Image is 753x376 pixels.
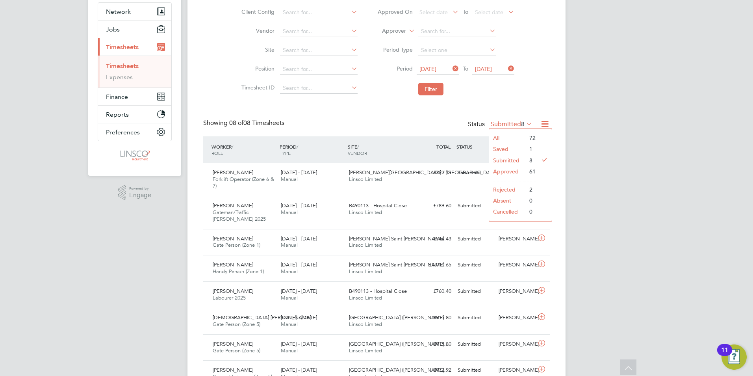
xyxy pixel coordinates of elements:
[281,235,317,242] span: [DATE] - [DATE]
[349,341,449,347] span: [GEOGRAPHIC_DATA] ([PERSON_NAME]…
[414,199,454,212] div: £789.60
[489,132,525,143] li: All
[98,56,171,87] div: Timesheets
[98,149,172,162] a: Go to home page
[414,338,454,351] div: £915.80
[281,209,298,216] span: Manual
[475,9,503,16] span: Select date
[106,128,140,136] span: Preferences
[377,46,413,53] label: Period Type
[213,268,264,275] span: Handy Person (Zone 1)
[118,185,152,200] a: Powered byEngage
[213,169,253,176] span: [PERSON_NAME]
[349,176,382,182] span: Linsco Limited
[525,195,536,206] li: 0
[454,311,495,324] div: Submitted
[495,338,536,351] div: [PERSON_NAME]
[106,43,139,51] span: Timesheets
[118,149,151,162] img: linsco-logo-retina.png
[454,233,495,246] div: Submitted
[213,347,260,354] span: Gate Person (Zone 5)
[98,88,171,105] button: Finance
[489,166,525,177] li: Approved
[213,314,316,321] span: [DEMOGRAPHIC_DATA] [PERSON_NAME]…
[239,8,274,15] label: Client Config
[213,321,260,328] span: Gate Person (Zone 5)
[525,143,536,154] li: 1
[489,206,525,217] li: Cancelled
[281,314,317,321] span: [DATE] - [DATE]
[348,150,367,156] span: VENDOR
[454,338,495,351] div: Submitted
[281,268,298,275] span: Manual
[489,143,525,154] li: Saved
[414,285,454,298] div: £760.40
[349,202,407,209] span: B490113 - Hospital Close
[349,268,382,275] span: Linsco Limited
[232,143,233,150] span: /
[106,62,139,70] a: Timesheets
[371,27,406,35] label: Approver
[349,288,407,294] span: B490113 - Hospital Close
[239,27,274,34] label: Vendor
[239,46,274,53] label: Site
[239,84,274,91] label: Timesheet ID
[525,206,536,217] li: 0
[349,261,444,268] span: [PERSON_NAME] Saint [PERSON_NAME]
[495,233,536,246] div: [PERSON_NAME]
[349,235,444,242] span: [PERSON_NAME] Saint [PERSON_NAME]
[495,311,536,324] div: [PERSON_NAME]
[489,155,525,166] li: Submitted
[98,123,171,141] button: Preferences
[525,155,536,166] li: 8
[418,45,496,56] input: Select one
[468,119,534,130] div: Status
[281,202,317,209] span: [DATE] - [DATE]
[129,192,151,199] span: Engage
[106,111,129,118] span: Reports
[349,294,382,301] span: Linsco Limited
[475,65,492,73] span: [DATE]
[213,341,253,347] span: [PERSON_NAME]
[491,120,532,128] label: Submitted
[281,321,298,328] span: Manual
[414,311,454,324] div: £915.80
[349,367,449,373] span: [GEOGRAPHIC_DATA] ([PERSON_NAME]…
[525,166,536,177] li: 61
[281,169,317,176] span: [DATE] - [DATE]
[98,38,171,56] button: Timesheets
[377,8,413,15] label: Approved On
[280,26,358,37] input: Search for...
[280,150,291,156] span: TYPE
[281,347,298,354] span: Manual
[349,169,498,176] span: [PERSON_NAME][GEOGRAPHIC_DATA] / [GEOGRAPHIC_DATA]
[281,294,298,301] span: Manual
[239,65,274,72] label: Position
[418,83,443,95] button: Filter
[229,119,284,127] span: 08 Timesheets
[281,176,298,182] span: Manual
[281,242,298,248] span: Manual
[98,3,171,20] button: Network
[203,119,286,127] div: Showing
[106,73,133,81] a: Expenses
[357,143,359,150] span: /
[213,242,260,248] span: Gate Person (Zone 1)
[281,261,317,268] span: [DATE] - [DATE]
[280,7,358,18] input: Search for...
[98,106,171,123] button: Reports
[213,261,253,268] span: [PERSON_NAME]
[495,259,536,272] div: [PERSON_NAME]
[454,199,495,212] div: Submitted
[460,7,471,17] span: To
[213,367,253,373] span: [PERSON_NAME]
[521,120,525,128] span: 8
[210,140,278,160] div: WORKER
[349,321,382,328] span: Linsco Limited
[98,20,171,38] button: Jobs
[454,285,495,298] div: Submitted
[281,288,317,294] span: [DATE] - [DATE]
[129,185,151,192] span: Powered by
[377,65,413,72] label: Period
[525,132,536,143] li: 72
